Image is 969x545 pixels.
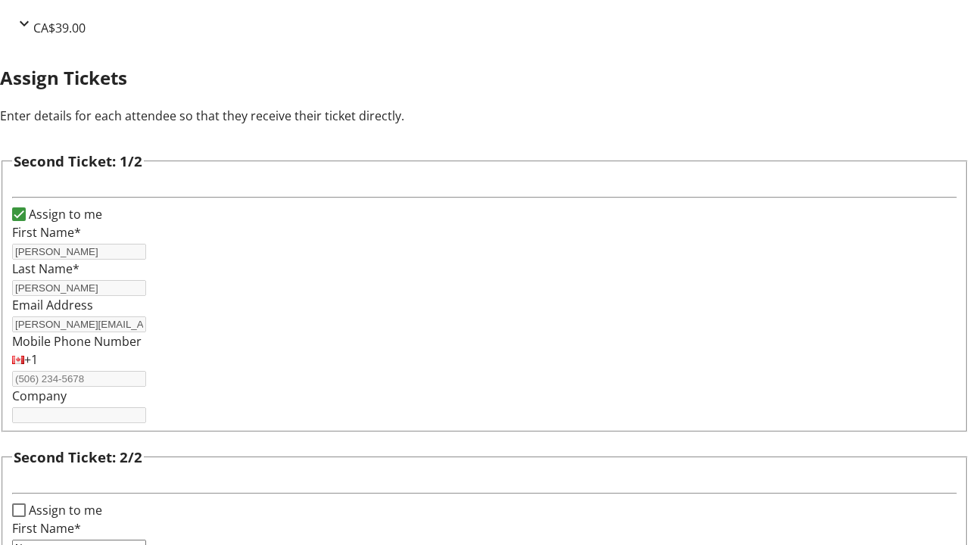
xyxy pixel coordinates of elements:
[12,224,81,241] label: First Name*
[12,371,146,387] input: (506) 234-5678
[12,260,79,277] label: Last Name*
[12,297,93,313] label: Email Address
[12,520,81,537] label: First Name*
[26,205,102,223] label: Assign to me
[12,388,67,404] label: Company
[14,447,142,468] h3: Second Ticket: 2/2
[12,333,142,350] label: Mobile Phone Number
[33,20,86,36] span: CA$39.00
[26,501,102,519] label: Assign to me
[14,151,142,172] h3: Second Ticket: 1/2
